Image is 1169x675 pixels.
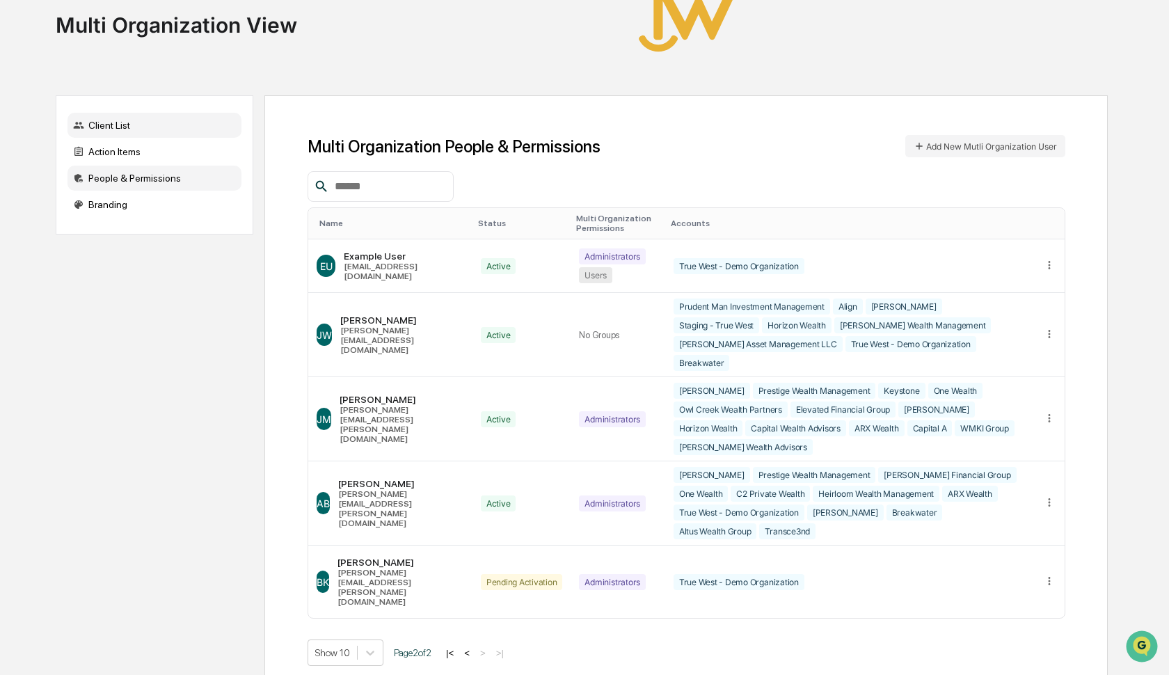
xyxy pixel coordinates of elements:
div: Capital A [907,420,953,436]
div: [PERSON_NAME] [340,394,464,405]
span: Data Lookup [28,202,88,216]
button: >| [492,647,508,659]
div: Example User [344,251,464,262]
div: [PERSON_NAME] [674,467,750,483]
p: How can we help? [14,29,253,51]
div: Administrators [579,495,646,511]
div: Start new chat [47,106,228,120]
div: 🗄️ [101,177,112,188]
a: 🖐️Preclearance [8,170,95,195]
div: Action Items [67,139,241,164]
div: One Wealth [674,486,729,502]
div: Capital Wealth Advisors [745,420,845,436]
div: True West - Demo Organization [674,505,804,521]
div: Horizon Wealth [674,420,743,436]
div: People & Permissions [67,166,241,191]
div: Administrators [579,248,646,264]
div: [PERSON_NAME][EMAIL_ADDRESS][DOMAIN_NAME] [340,326,464,355]
div: [PERSON_NAME] [807,505,884,521]
button: Add New Mutli Organization User [905,135,1065,157]
div: Active [481,411,516,427]
span: JM [317,413,331,425]
div: Toggle SortBy [1046,219,1059,228]
img: 1746055101610-c473b297-6a78-478c-a979-82029cc54cd1 [14,106,39,132]
div: Keystone [878,383,925,399]
div: [PERSON_NAME] [340,315,464,326]
div: Breakwater [674,355,730,371]
div: Toggle SortBy [576,214,659,233]
div: Staging - True West [674,317,759,333]
span: Pylon [138,236,168,246]
div: One Wealth [928,383,983,399]
div: True West - Demo Organization [845,336,976,352]
span: JW [317,329,332,341]
div: Prestige Wealth Management [753,467,876,483]
h1: Multi Organization People & Permissions [308,136,601,157]
a: 🗄️Attestations [95,170,178,195]
div: Active [481,495,516,511]
div: [PERSON_NAME] Financial Group [878,467,1016,483]
div: Altus Wealth Group [674,523,757,539]
div: WMKI Group [955,420,1015,436]
div: Active [481,258,516,274]
div: Breakwater [886,505,943,521]
a: 🔎Data Lookup [8,196,93,221]
div: Active [481,327,516,343]
button: < [460,647,474,659]
iframe: Open customer support [1124,629,1162,667]
div: [PERSON_NAME][EMAIL_ADDRESS][PERSON_NAME][DOMAIN_NAME] [337,568,464,607]
span: EU [320,260,333,272]
div: Prestige Wealth Management [753,383,876,399]
div: [PERSON_NAME][EMAIL_ADDRESS][PERSON_NAME][DOMAIN_NAME] [338,489,464,528]
span: Preclearance [28,175,90,189]
div: [PERSON_NAME] [866,299,942,315]
div: Transce3nd [759,523,816,539]
input: Clear [36,63,230,78]
span: Attestations [115,175,173,189]
a: Powered byPylon [98,235,168,246]
button: |< [442,647,458,659]
div: [PERSON_NAME] [338,478,464,489]
span: BK [317,576,329,588]
div: 🔎 [14,203,25,214]
div: [PERSON_NAME] [898,402,975,418]
div: ARX Wealth [849,420,905,436]
div: Elevated Financial Group [790,402,896,418]
button: Start new chat [237,111,253,127]
div: Users [579,267,612,283]
span: AB [317,498,330,509]
div: Prudent Man Investment Management [674,299,830,315]
div: Multi Organization View [56,1,297,38]
div: ARX Wealth [942,486,998,502]
div: 🖐️ [14,177,25,188]
div: Heirloom Wealth Management [813,486,939,502]
td: No Groups [571,293,665,377]
div: Toggle SortBy [478,219,566,228]
span: Page 2 of 2 [394,647,431,658]
div: [PERSON_NAME] Wealth Advisors [674,439,813,455]
div: True West - Demo Organization [674,574,804,590]
div: [EMAIL_ADDRESS][DOMAIN_NAME] [344,262,464,281]
div: Administrators [579,574,646,590]
div: [PERSON_NAME] [337,557,464,568]
div: We're available if you need us! [47,120,176,132]
div: Toggle SortBy [671,219,1029,228]
div: [PERSON_NAME] [674,383,750,399]
div: Administrators [579,411,646,427]
div: [PERSON_NAME] Asset Management LLC [674,336,843,352]
div: True West - Demo Organization [674,258,804,274]
div: Branding [67,192,241,217]
button: > [476,647,490,659]
div: Pending Activation [481,574,563,590]
div: [PERSON_NAME] Wealth Management [834,317,992,333]
div: Owl Creek Wealth Partners [674,402,788,418]
div: Toggle SortBy [319,219,467,228]
div: [PERSON_NAME][EMAIL_ADDRESS][PERSON_NAME][DOMAIN_NAME] [340,405,464,444]
div: C2 Private Wealth [731,486,810,502]
div: Client List [67,113,241,138]
div: Align [833,299,863,315]
div: Horizon Wealth [762,317,832,333]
